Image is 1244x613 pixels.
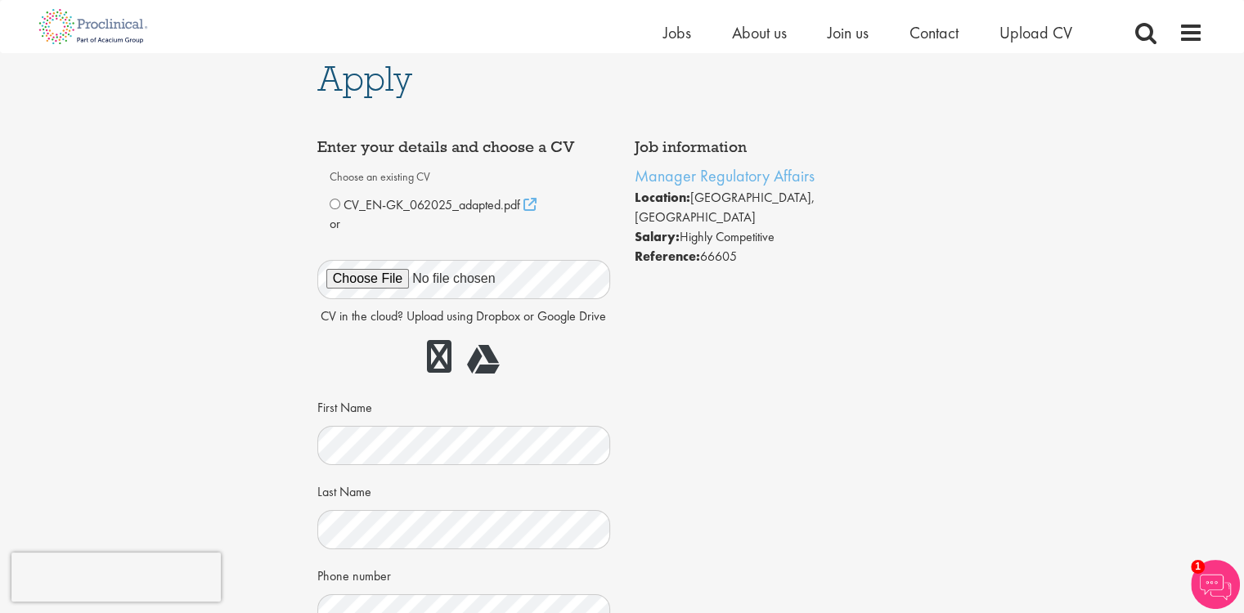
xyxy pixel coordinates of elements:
[317,307,610,326] p: CV in the cloud? Upload using Dropbox or Google Drive
[999,22,1072,43] a: Upload CV
[635,248,700,265] strong: Reference:
[330,163,598,191] label: Choose an existing CV
[317,56,412,101] span: Apply
[635,188,927,227] li: [GEOGRAPHIC_DATA], [GEOGRAPHIC_DATA]
[732,22,787,43] a: About us
[635,228,680,245] strong: Salary:
[663,22,691,43] a: Jobs
[317,562,391,586] label: Phone number
[317,477,371,502] label: Last Name
[11,553,221,602] iframe: reCAPTCHA
[909,22,959,43] a: Contact
[635,189,690,206] strong: Location:
[1191,560,1205,574] span: 1
[635,247,927,266] li: 66605
[317,393,372,418] label: First Name
[330,215,598,234] p: or
[317,139,610,155] h4: Enter your details and choose a CV
[635,165,815,186] a: Manager Regulatory Affairs
[828,22,869,43] a: Join us
[1191,560,1240,609] img: Chatbot
[635,227,927,247] li: Highly Competitive
[344,196,520,213] span: CV_EN-GK_062025_adapted.pdf
[635,139,927,155] h4: Job information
